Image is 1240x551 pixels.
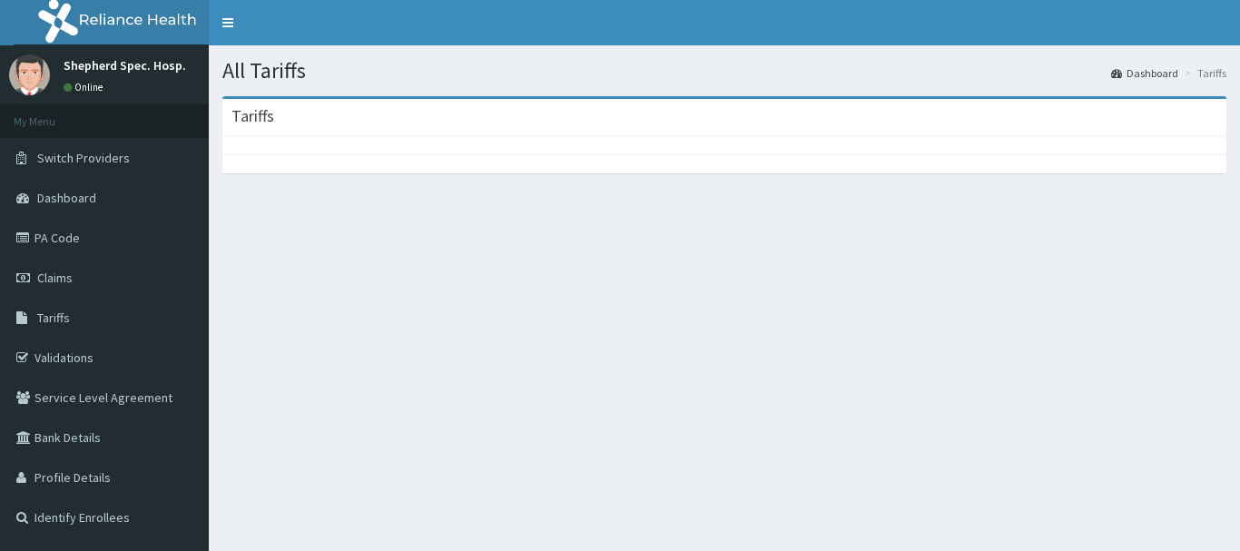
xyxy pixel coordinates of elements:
[37,270,73,286] span: Claims
[64,81,107,93] a: Online
[37,190,96,206] span: Dashboard
[222,59,1226,83] h1: All Tariffs
[37,150,130,166] span: Switch Providers
[231,108,274,124] h3: Tariffs
[9,54,50,95] img: User Image
[1111,65,1178,81] a: Dashboard
[64,59,186,72] p: Shepherd Spec. Hosp.
[37,310,70,326] span: Tariffs
[1180,65,1226,81] li: Tariffs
